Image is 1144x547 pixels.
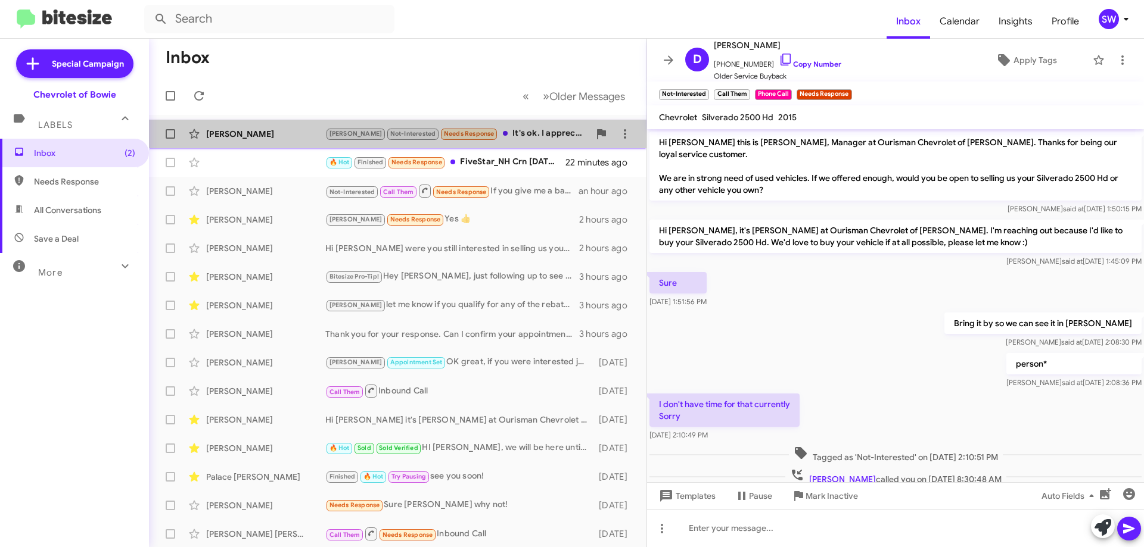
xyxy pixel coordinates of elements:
div: If you give me a ballpark figure I'll consider making the time for that. From trade in experience... [325,183,579,198]
div: 22 minutes ago [565,157,637,168]
span: 🔥 Hot [329,444,350,452]
span: [DATE] 1:51:56 PM [649,297,707,306]
span: Apply Tags [1014,49,1057,71]
div: HI [PERSON_NAME], we will be here until 9pm! [325,441,593,455]
div: Yes 👍 [325,212,579,226]
a: Calendar [930,4,989,39]
span: Older Messages [549,90,625,103]
p: I don't have time for that currently Sorry [649,393,800,427]
div: [PERSON_NAME] [206,442,325,454]
span: Older Service Buyback [714,70,841,82]
div: [PERSON_NAME] [206,357,325,368]
span: [PHONE_NUMBER] [714,52,841,70]
span: Sold [357,444,371,452]
div: Hi [PERSON_NAME] were you still interested in selling us your truck? Just stop by so we can see i... [325,242,579,254]
div: [PERSON_NAME] [206,414,325,426]
span: Needs Response [390,215,441,223]
div: an hour ago [579,185,637,197]
span: [PERSON_NAME] [DATE] 2:08:30 PM [1006,337,1142,346]
span: » [543,89,549,104]
span: [PERSON_NAME] [DATE] 2:08:36 PM [1006,378,1142,387]
span: Auto Fields [1042,485,1099,507]
p: Sure [649,272,707,293]
div: 3 hours ago [579,271,637,283]
span: Bitesize Pro-Tip! [329,273,379,280]
button: Templates [647,485,725,507]
span: [PERSON_NAME] [329,301,383,309]
span: said at [1062,257,1083,265]
div: [PERSON_NAME] [206,299,325,311]
div: Palace [PERSON_NAME] [206,471,325,483]
span: [PERSON_NAME] [329,215,383,223]
div: Thank you for your response. Can I confirm your appointment with us for [DATE]? [325,328,579,340]
span: Call Them [329,531,360,539]
div: [PERSON_NAME] [206,271,325,283]
a: Profile [1042,4,1089,39]
div: SW [1099,9,1119,29]
span: Needs Response [329,501,380,509]
a: Inbox [887,4,930,39]
span: Call Them [383,188,414,196]
span: called you on [DATE] 8:30:48 AM [785,468,1006,485]
span: [DATE] 2:10:49 PM [649,430,708,439]
div: [DATE] [593,471,637,483]
span: Finished [329,473,356,480]
div: [PERSON_NAME] [206,499,325,511]
div: Hi [PERSON_NAME] it's [PERSON_NAME] at Ourisman Chevrolet of [PERSON_NAME] just touching base abo... [325,414,593,426]
span: Needs Response [34,176,135,187]
span: Not-Interested [390,130,436,137]
div: [PERSON_NAME] [PERSON_NAME] [206,528,325,540]
p: person* [1006,353,1142,374]
h1: Inbox [166,48,210,67]
div: Inbound Call [325,383,593,398]
span: 🔥 Hot [363,473,384,480]
span: Pause [749,485,772,507]
span: said at [1063,204,1084,213]
div: [PERSON_NAME] [206,385,325,397]
div: It's ok. I appreciate. Like I said, I am going to pass on the truck. I just wanted to share my ex... [325,127,589,140]
a: Insights [989,4,1042,39]
p: Bring it by so we can see it in [PERSON_NAME] [944,312,1142,334]
input: Search [144,5,394,33]
span: said at [1061,337,1082,346]
span: Labels [38,120,73,130]
span: D [693,50,702,69]
div: 3 hours ago [579,328,637,340]
span: Finished [357,158,384,166]
span: 2015 [778,112,797,123]
span: [PERSON_NAME] [DATE] 1:45:09 PM [1006,257,1142,265]
nav: Page navigation example [516,84,632,108]
div: Hey [PERSON_NAME], just following up to see when we can set an appt. for you stop by. We would ne... [325,270,579,283]
span: [PERSON_NAME] [809,474,876,485]
span: (2) [125,147,135,159]
button: Pause [725,485,782,507]
div: [DATE] [593,385,637,397]
div: [PERSON_NAME] [206,128,325,140]
div: [DATE] [593,528,637,540]
span: [PERSON_NAME] [329,130,383,137]
div: [PERSON_NAME] [206,328,325,340]
a: Special Campaign [16,49,133,78]
div: FiveStar_NH Crn [DATE] $3.67 +1.0 Crn [DATE] $3.62 +0.0 Bns [DATE] $9.65 -15.75 Bns [DATE] $9.6 -... [325,155,565,169]
span: said at [1062,378,1083,387]
small: Call Them [714,89,750,100]
span: Appointment Set [390,358,443,366]
span: Needs Response [383,531,433,539]
span: [PERSON_NAME] [329,358,383,366]
div: [DATE] [593,414,637,426]
div: [PERSON_NAME] [206,185,325,197]
div: 2 hours ago [579,214,637,226]
span: « [523,89,529,104]
button: Auto Fields [1032,485,1108,507]
span: Silverado 2500 Hd [702,112,773,123]
span: All Conversations [34,204,101,216]
span: Needs Response [444,130,495,137]
button: Previous [515,84,536,108]
div: [DATE] [593,442,637,454]
div: [DATE] [593,499,637,511]
div: OK great, if you were interested just stop the dealership and we can take a look [325,355,593,369]
span: Call Them [329,388,360,396]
